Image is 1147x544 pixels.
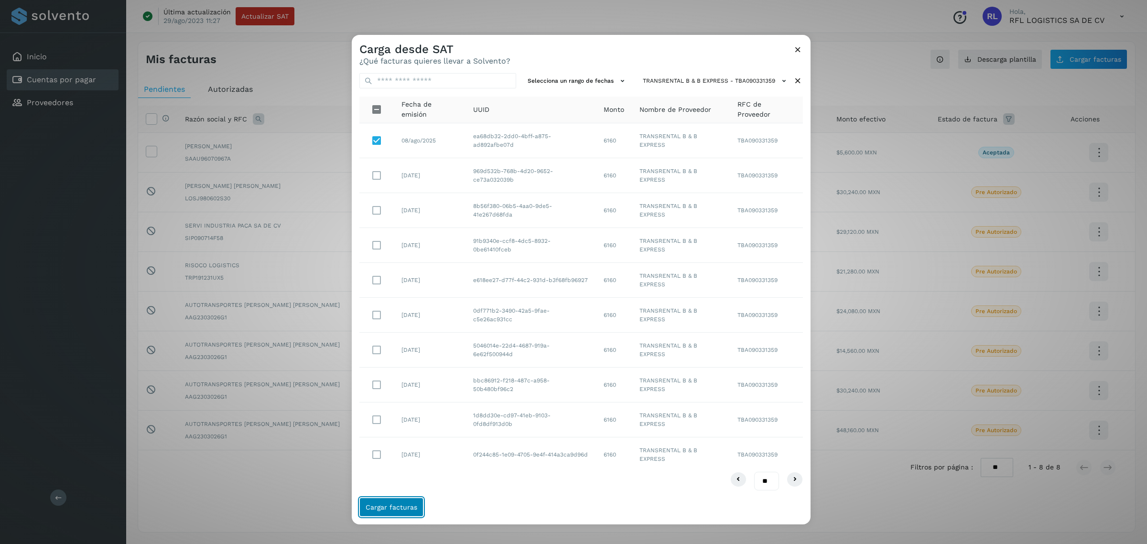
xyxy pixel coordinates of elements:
[632,437,730,472] td: TRANSRENTAL B & B EXPRESS
[730,263,803,298] td: TBA090331359
[394,158,465,193] td: [DATE]
[359,498,423,517] button: Cargar facturas
[359,43,510,56] h3: Carga desde SAT
[394,228,465,263] td: [DATE]
[596,368,632,403] td: 6160
[394,263,465,298] td: [DATE]
[730,368,803,403] td: TBA090331359
[730,298,803,333] td: TBA090331359
[639,73,793,89] button: TRANSRENTAL B & B EXPRESS - TBA090331359
[394,123,465,158] td: 08/ago/2025
[524,73,631,89] button: Selecciona un rango de fechas
[394,368,465,403] td: [DATE]
[394,333,465,368] td: [DATE]
[596,298,632,333] td: 6160
[632,228,730,263] td: TRANSRENTAL B & B EXPRESS
[465,228,596,263] td: 91b9340e-ccf8-4dc5-8932-0be61410fceb
[632,333,730,368] td: TRANSRENTAL B & B EXPRESS
[465,193,596,228] td: 8b56f380-06b5-4aa0-9de5-41e267d68fda
[359,56,510,65] p: ¿Qué facturas quieres llevar a Solvento?
[596,263,632,298] td: 6160
[632,263,730,298] td: TRANSRENTAL B & B EXPRESS
[465,333,596,368] td: 5046014e-22d4-4687-919a-6e62f500944d
[632,193,730,228] td: TRANSRENTAL B & B EXPRESS
[730,193,803,228] td: TBA090331359
[596,228,632,263] td: 6160
[465,123,596,158] td: ea68db32-2dd0-4bff-a875-ad892afbe07d
[737,99,795,120] span: RFC de Proveedor
[473,105,489,115] span: UUID
[596,193,632,228] td: 6160
[604,105,624,115] span: Monto
[632,123,730,158] td: TRANSRENTAL B & B EXPRESS
[465,263,596,298] td: e618ee27-d77f-44c2-931d-b3f68fb96927
[730,158,803,193] td: TBA090331359
[465,403,596,437] td: 1d8dd30e-cd97-41eb-9103-0fd8df913d0b
[596,123,632,158] td: 6160
[632,158,730,193] td: TRANSRENTAL B & B EXPRESS
[596,437,632,472] td: 6160
[401,99,458,120] span: Fecha de emisión
[394,298,465,333] td: [DATE]
[465,298,596,333] td: 0df771b2-3490-42a5-9fae-c5e26ac931cc
[632,298,730,333] td: TRANSRENTAL B & B EXPRESS
[639,105,711,115] span: Nombre de Proveedor
[394,437,465,472] td: [DATE]
[596,158,632,193] td: 6160
[596,333,632,368] td: 6160
[465,437,596,472] td: 0f244c85-1e09-4705-9e4f-414a3ca9d96d
[394,193,465,228] td: [DATE]
[366,504,417,511] span: Cargar facturas
[632,403,730,437] td: TRANSRENTAL B & B EXPRESS
[730,437,803,472] td: TBA090331359
[465,158,596,193] td: 969d532b-768b-4d20-9652-ce73a032039b
[730,123,803,158] td: TBA090331359
[730,228,803,263] td: TBA090331359
[730,403,803,437] td: TBA090331359
[394,403,465,437] td: [DATE]
[465,368,596,403] td: bbc86912-f218-487c-a958-50b480bf96c2
[596,403,632,437] td: 6160
[632,368,730,403] td: TRANSRENTAL B & B EXPRESS
[730,333,803,368] td: TBA090331359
